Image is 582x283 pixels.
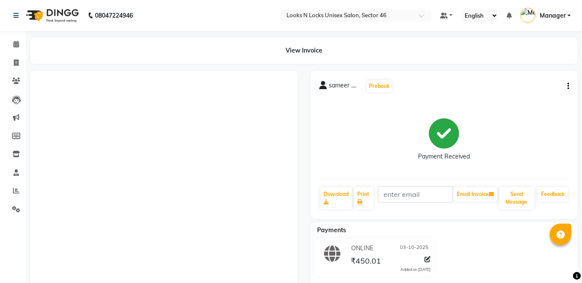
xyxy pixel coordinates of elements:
span: Payments [317,226,346,234]
a: Print [354,187,374,209]
span: 03-10-2025 [400,244,428,253]
input: enter email [378,186,453,202]
b: 08047224946 [95,3,133,28]
img: logo [22,3,81,28]
span: ONLINE [351,244,373,253]
div: Added on [DATE] [400,267,431,273]
div: Payment Received [418,152,470,161]
span: sameer .... [329,81,356,93]
button: Prebook [367,80,392,92]
button: Email Invoice [453,187,497,202]
iframe: chat widget [546,249,573,274]
span: Manager [540,11,566,20]
button: Send Message [499,187,534,209]
img: Manager [520,8,535,23]
a: Feedback [538,187,568,202]
span: ₹450.01 [351,256,381,268]
div: View Invoice [30,37,578,64]
a: Download [320,187,352,209]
